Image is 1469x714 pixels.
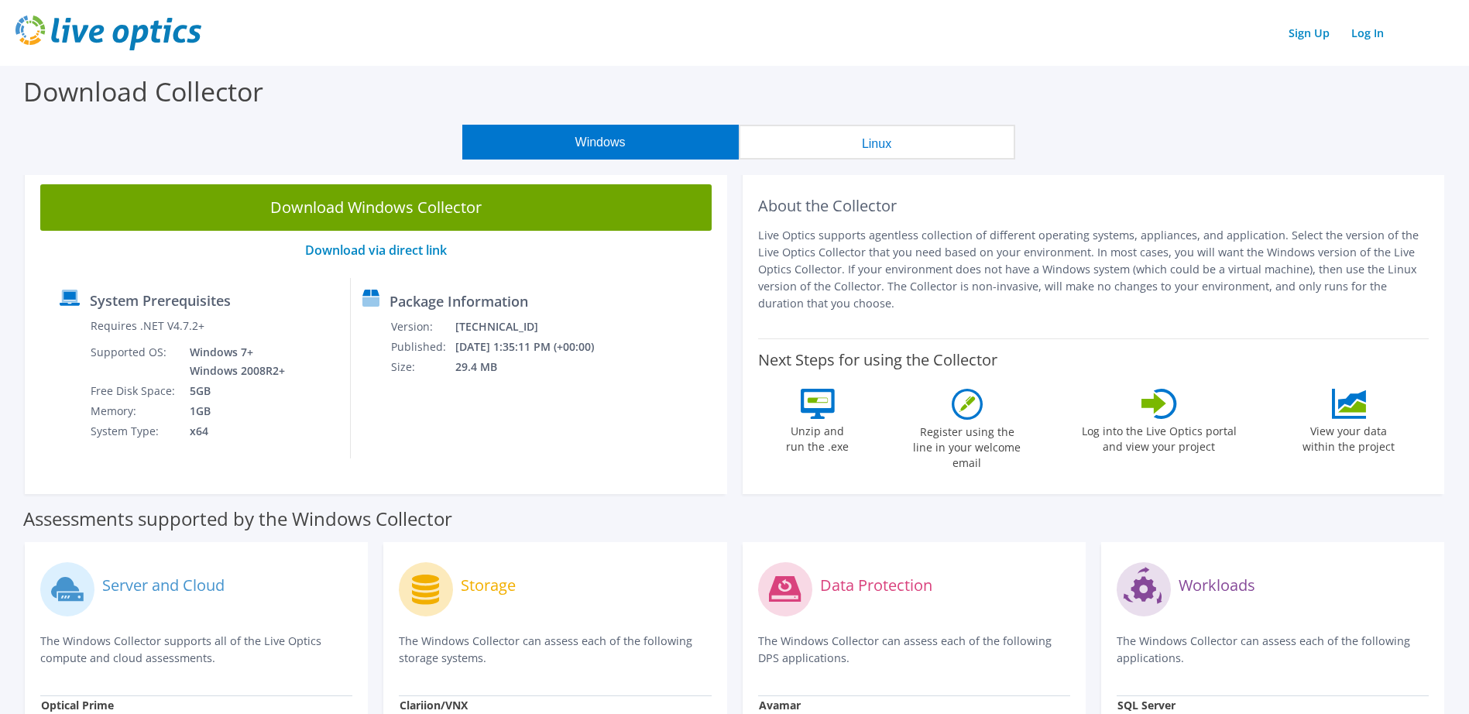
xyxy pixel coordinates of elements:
p: The Windows Collector supports all of the Live Optics compute and cloud assessments. [40,633,352,667]
a: Log In [1344,22,1392,44]
p: Live Optics supports agentless collection of different operating systems, appliances, and applica... [758,227,1430,312]
strong: Optical Prime [41,698,114,712]
td: 29.4 MB [455,357,615,377]
button: Windows [462,125,739,160]
td: Memory: [90,401,178,421]
td: [TECHNICAL_ID] [455,317,615,337]
img: live_optics_svg.svg [15,15,201,50]
label: Storage [461,578,516,593]
label: Requires .NET V4.7.2+ [91,318,204,334]
h2: About the Collector [758,197,1430,215]
strong: SQL Server [1117,698,1176,712]
label: Server and Cloud [102,578,225,593]
label: Assessments supported by the Windows Collector [23,511,452,527]
label: Package Information [390,293,528,309]
strong: Avamar [759,698,801,712]
td: 5GB [178,381,288,401]
label: Next Steps for using the Collector [758,351,997,369]
label: Data Protection [820,578,932,593]
td: Free Disk Space: [90,381,178,401]
td: 1GB [178,401,288,421]
td: Windows 7+ Windows 2008R2+ [178,342,288,381]
label: Unzip and run the .exe [782,419,853,455]
td: x64 [178,421,288,441]
td: Supported OS: [90,342,178,381]
label: Register using the line in your welcome email [909,420,1025,471]
a: Download via direct link [305,242,447,259]
p: The Windows Collector can assess each of the following storage systems. [399,633,711,667]
p: The Windows Collector can assess each of the following applications. [1117,633,1429,667]
label: System Prerequisites [90,293,231,308]
td: Version: [390,317,455,337]
button: Linux [739,125,1015,160]
label: Workloads [1179,578,1255,593]
label: Log into the Live Optics portal and view your project [1081,419,1237,455]
a: Sign Up [1281,22,1337,44]
td: [DATE] 1:35:11 PM (+00:00) [455,337,615,357]
a: Download Windows Collector [40,184,712,231]
label: Download Collector [23,74,263,109]
p: The Windows Collector can assess each of the following DPS applications. [758,633,1070,667]
strong: Clariion/VNX [400,698,468,712]
td: Size: [390,357,455,377]
td: Published: [390,337,455,357]
td: System Type: [90,421,178,441]
label: View your data within the project [1293,419,1405,455]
